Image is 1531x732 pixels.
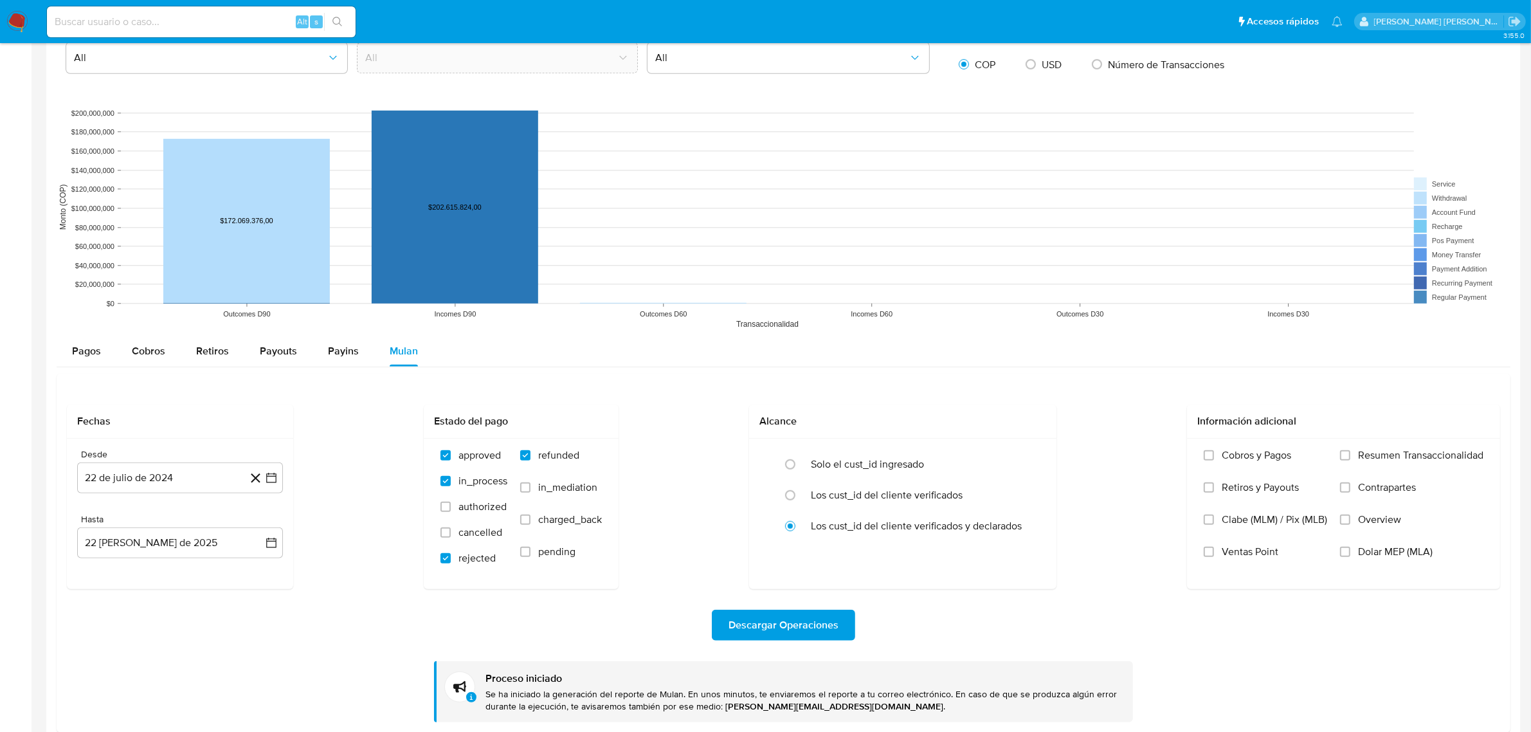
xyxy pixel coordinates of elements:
span: s [314,15,318,28]
span: Alt [297,15,307,28]
a: Notificaciones [1332,16,1343,27]
span: Accesos rápidos [1247,15,1319,28]
button: search-icon [324,13,350,31]
p: juan.montanobonaga@mercadolibre.com.co [1374,15,1504,28]
input: Buscar usuario o caso... [47,14,356,30]
a: Salir [1508,15,1521,28]
span: 3.155.0 [1503,30,1525,41]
